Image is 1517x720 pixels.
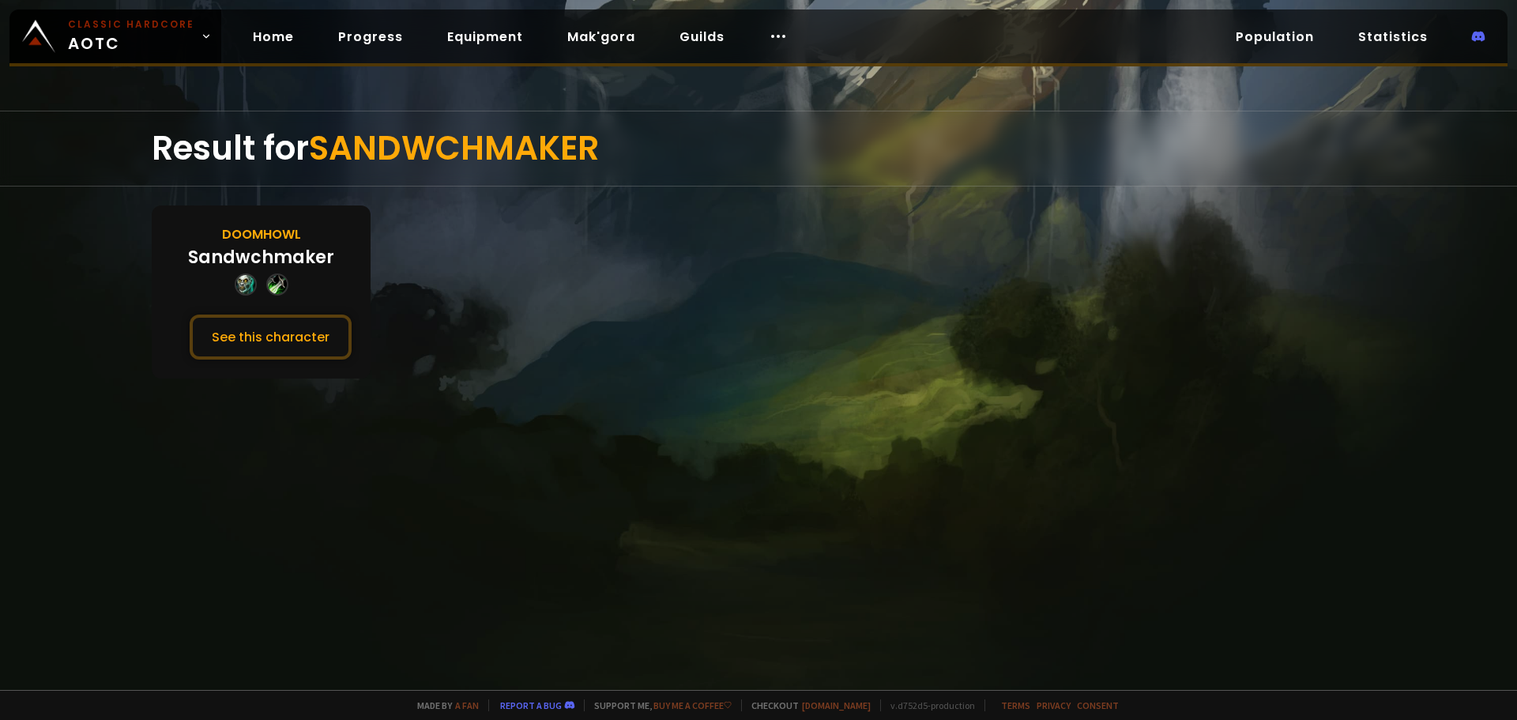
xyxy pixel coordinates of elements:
[152,111,1365,186] div: Result for
[68,17,194,55] span: AOTC
[584,699,732,711] span: Support me,
[1346,21,1440,53] a: Statistics
[408,699,479,711] span: Made by
[555,21,648,53] a: Mak'gora
[880,699,975,711] span: v. d752d5 - production
[667,21,737,53] a: Guilds
[9,9,221,63] a: Classic HardcoreAOTC
[188,244,334,270] div: Sandwchmaker
[326,21,416,53] a: Progress
[1077,699,1119,711] a: Consent
[240,21,307,53] a: Home
[653,699,732,711] a: Buy me a coffee
[435,21,536,53] a: Equipment
[802,699,871,711] a: [DOMAIN_NAME]
[1001,699,1030,711] a: Terms
[190,315,352,360] button: See this character
[68,17,194,32] small: Classic Hardcore
[222,224,301,244] div: Doomhowl
[1037,699,1071,711] a: Privacy
[500,699,562,711] a: Report a bug
[1223,21,1327,53] a: Population
[741,699,871,711] span: Checkout
[455,699,479,711] a: a fan
[309,125,599,172] span: SANDWCHMAKER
